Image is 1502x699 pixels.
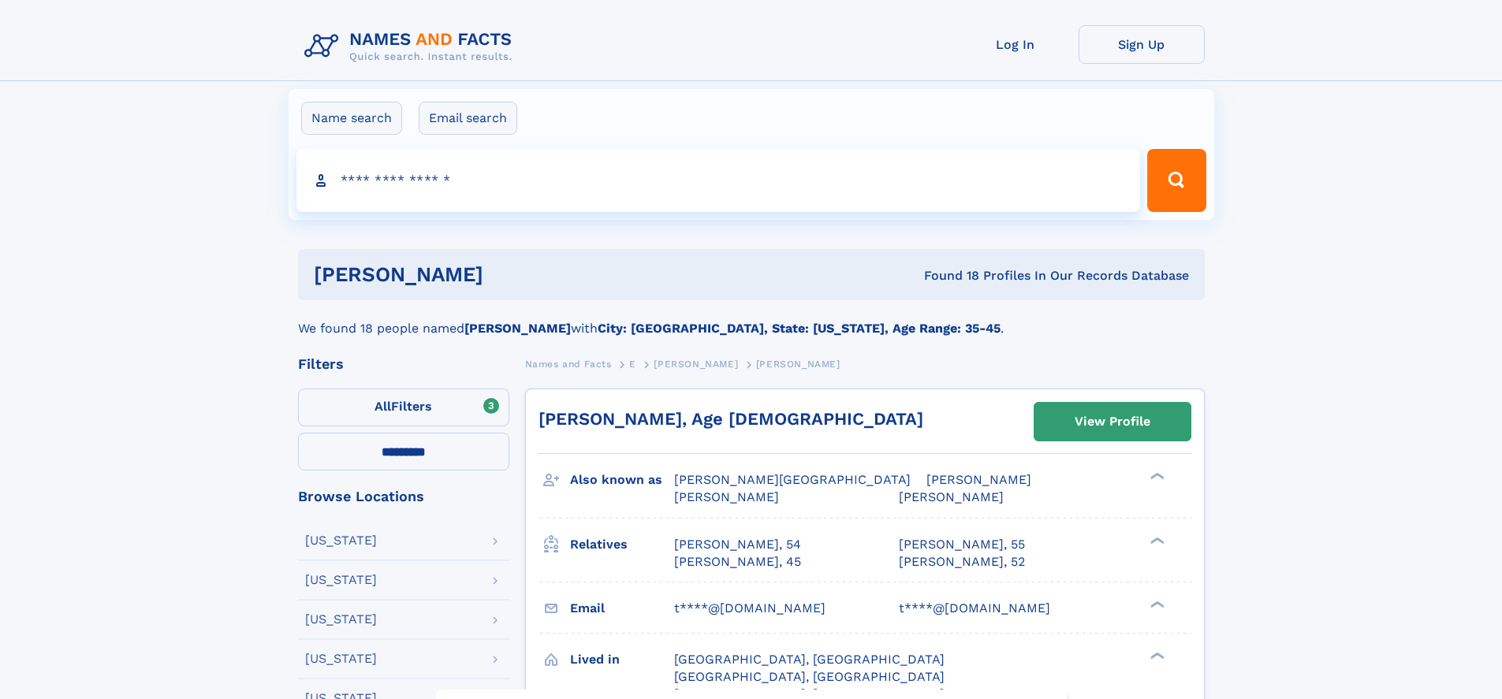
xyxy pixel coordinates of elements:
[674,652,945,667] span: [GEOGRAPHIC_DATA], [GEOGRAPHIC_DATA]
[1146,535,1165,545] div: ❯
[1147,149,1206,212] button: Search Button
[899,553,1025,571] a: [PERSON_NAME], 52
[305,534,377,547] div: [US_STATE]
[674,553,801,571] a: [PERSON_NAME], 45
[654,354,738,374] a: [PERSON_NAME]
[301,102,402,135] label: Name search
[674,472,911,487] span: [PERSON_NAME][GEOGRAPHIC_DATA]
[1146,471,1165,481] div: ❯
[654,359,738,370] span: [PERSON_NAME]
[926,472,1031,487] span: [PERSON_NAME]
[305,574,377,586] div: [US_STATE]
[756,359,840,370] span: [PERSON_NAME]
[298,489,509,504] div: Browse Locations
[570,467,674,493] h3: Also known as
[419,102,517,135] label: Email search
[703,267,1189,284] div: Found 18 Profiles In Our Records Database
[952,25,1079,64] a: Log In
[375,399,391,414] span: All
[1146,650,1165,660] div: ❯
[298,357,509,371] div: Filters
[674,536,801,553] a: [PERSON_NAME], 54
[1079,25,1205,64] a: Sign Up
[296,149,1141,212] input: search input
[298,389,509,426] label: Filters
[570,531,674,558] h3: Relatives
[570,595,674,622] h3: Email
[674,669,945,684] span: [GEOGRAPHIC_DATA], [GEOGRAPHIC_DATA]
[1075,403,1150,440] div: View Profile
[1146,599,1165,609] div: ❯
[674,489,779,504] span: [PERSON_NAME]
[899,489,1004,504] span: [PERSON_NAME]
[314,265,704,284] h1: [PERSON_NAME]
[570,646,674,673] h3: Lived in
[298,300,1205,338] div: We found 18 people named with .
[598,321,1001,336] b: City: [GEOGRAPHIC_DATA], State: [US_STATE], Age Range: 35-45
[629,359,636,370] span: E
[1034,403,1191,441] a: View Profile
[629,354,636,374] a: E
[305,613,377,626] div: [US_STATE]
[305,653,377,665] div: [US_STATE]
[525,354,612,374] a: Names and Facts
[539,409,923,429] a: [PERSON_NAME], Age [DEMOGRAPHIC_DATA]
[298,25,525,68] img: Logo Names and Facts
[899,536,1025,553] a: [PERSON_NAME], 55
[464,321,571,336] b: [PERSON_NAME]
